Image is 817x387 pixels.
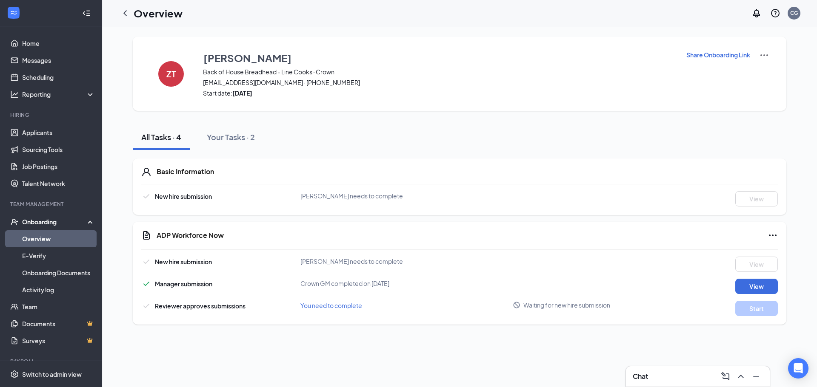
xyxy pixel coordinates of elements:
[22,124,95,141] a: Applicants
[22,370,82,379] div: Switch to admin view
[10,111,93,119] div: Hiring
[22,315,95,332] a: DocumentsCrown
[141,191,151,201] svg: Checkmark
[22,332,95,349] a: SurveysCrown
[523,301,610,309] span: Waiting for new hire submission
[720,371,731,381] svg: ComposeMessage
[735,191,778,206] button: View
[788,358,808,379] div: Open Intercom Messenger
[734,370,748,383] button: ChevronUp
[141,230,151,240] svg: Document
[10,218,19,226] svg: UserCheck
[157,231,224,240] h5: ADP Workforce Now
[10,370,19,379] svg: Settings
[770,8,780,18] svg: QuestionInfo
[22,158,95,175] a: Job Postings
[22,298,95,315] a: Team
[759,50,769,60] img: More Actions
[82,9,91,17] svg: Collapse
[203,51,291,65] h3: [PERSON_NAME]
[203,68,675,76] span: Back of House Breadhead - Line Cooks · Crown
[10,358,93,365] div: Payroll
[9,8,18,17] svg: WorkstreamLogo
[719,370,732,383] button: ComposeMessage
[790,9,798,17] div: CG
[203,89,675,97] span: Start date:
[22,247,95,264] a: E-Verify
[166,71,176,77] h4: ZT
[22,175,95,192] a: Talent Network
[300,192,403,200] span: [PERSON_NAME] needs to complete
[157,167,214,176] h5: Basic Information
[203,50,675,65] button: [PERSON_NAME]
[751,8,762,18] svg: Notifications
[513,301,520,309] svg: Blocked
[22,218,88,226] div: Onboarding
[155,192,212,200] span: New hire submission
[300,302,362,309] span: You need to complete
[735,301,778,316] button: Start
[22,141,95,158] a: Sourcing Tools
[633,372,648,381] h3: Chat
[300,280,389,287] span: Crown GM completed on [DATE]
[22,35,95,52] a: Home
[10,90,19,99] svg: Analysis
[203,78,675,87] span: [EMAIL_ADDRESS][DOMAIN_NAME] · [PHONE_NUMBER]
[22,230,95,247] a: Overview
[141,257,151,267] svg: Checkmark
[155,258,212,266] span: New hire submission
[134,6,183,20] h1: Overview
[22,264,95,281] a: Onboarding Documents
[141,279,151,289] svg: Checkmark
[10,201,93,208] div: Team Management
[300,257,403,265] span: [PERSON_NAME] needs to complete
[120,8,130,18] svg: ChevronLeft
[736,371,746,381] svg: ChevronUp
[141,132,181,142] div: All Tasks · 4
[22,69,95,86] a: Scheduling
[686,50,751,59] button: Share Onboarding Link
[141,301,151,311] svg: Checkmark
[155,280,212,288] span: Manager submission
[22,90,95,99] div: Reporting
[749,370,763,383] button: Minimize
[686,51,750,59] p: Share Onboarding Link
[141,167,151,177] svg: User
[768,230,778,240] svg: Ellipses
[232,89,252,97] strong: [DATE]
[735,279,778,294] button: View
[751,371,761,381] svg: Minimize
[22,52,95,69] a: Messages
[735,257,778,272] button: View
[150,50,192,97] button: ZT
[22,281,95,298] a: Activity log
[207,132,255,142] div: Your Tasks · 2
[155,302,246,310] span: Reviewer approves submissions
